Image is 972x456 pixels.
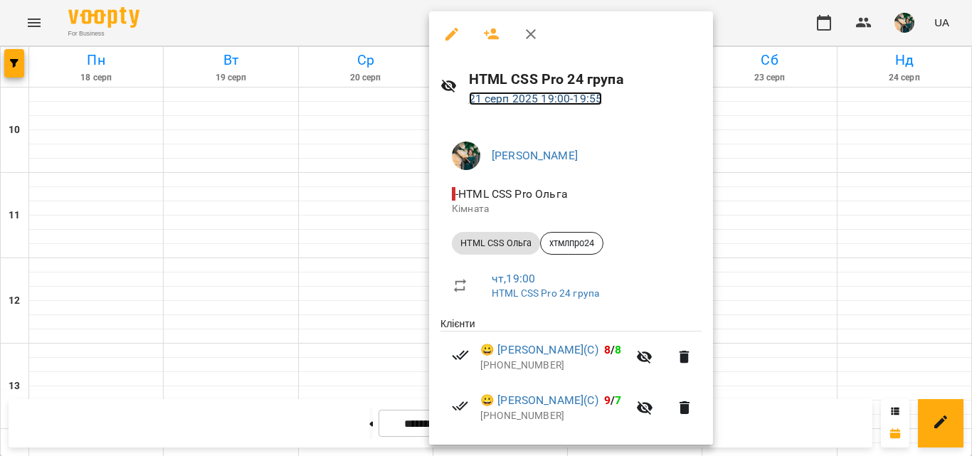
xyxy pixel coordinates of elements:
[469,92,603,105] a: 21 серп 2025 19:00-19:55
[480,392,598,409] a: 😀 [PERSON_NAME](С)
[492,287,599,299] a: HTML CSS Pro 24 група
[492,149,578,162] a: [PERSON_NAME]
[452,346,469,364] svg: Візит сплачено
[615,393,621,407] span: 7
[469,68,702,90] h6: HTML CSS Pro 24 група
[480,409,628,423] p: [PHONE_NUMBER]
[604,343,621,356] b: /
[615,343,621,356] span: 8
[492,272,535,285] a: чт , 19:00
[480,359,628,373] p: [PHONE_NUMBER]
[604,343,611,356] span: 8
[452,142,480,170] img: f2c70d977d5f3d854725443aa1abbf76.jpg
[604,393,621,407] b: /
[452,187,571,201] span: - HTML CSS Pro Ольга
[480,341,598,359] a: 😀 [PERSON_NAME](С)
[452,398,469,415] svg: Візит сплачено
[541,237,603,250] span: хтмлпро24
[604,393,611,407] span: 9
[452,202,690,216] p: Кімната
[540,232,603,255] div: хтмлпро24
[452,237,540,250] span: HTML CSS Ольга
